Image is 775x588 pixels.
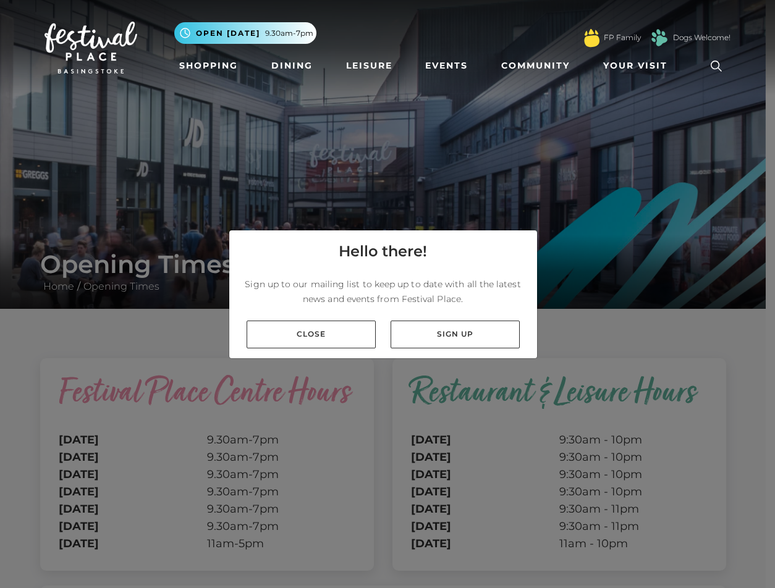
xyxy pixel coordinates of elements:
[420,54,473,77] a: Events
[598,54,679,77] a: Your Visit
[339,240,427,262] h4: Hello there!
[196,28,260,39] span: Open [DATE]
[341,54,397,77] a: Leisure
[247,321,376,348] a: Close
[391,321,520,348] a: Sign up
[44,22,137,73] img: Festival Place Logo
[174,54,243,77] a: Shopping
[603,59,667,72] span: Your Visit
[265,28,313,39] span: 9.30am-7pm
[174,22,316,44] button: Open [DATE] 9.30am-7pm
[239,277,527,306] p: Sign up to our mailing list to keep up to date with all the latest news and events from Festival ...
[604,32,641,43] a: FP Family
[673,32,731,43] a: Dogs Welcome!
[266,54,318,77] a: Dining
[496,54,575,77] a: Community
